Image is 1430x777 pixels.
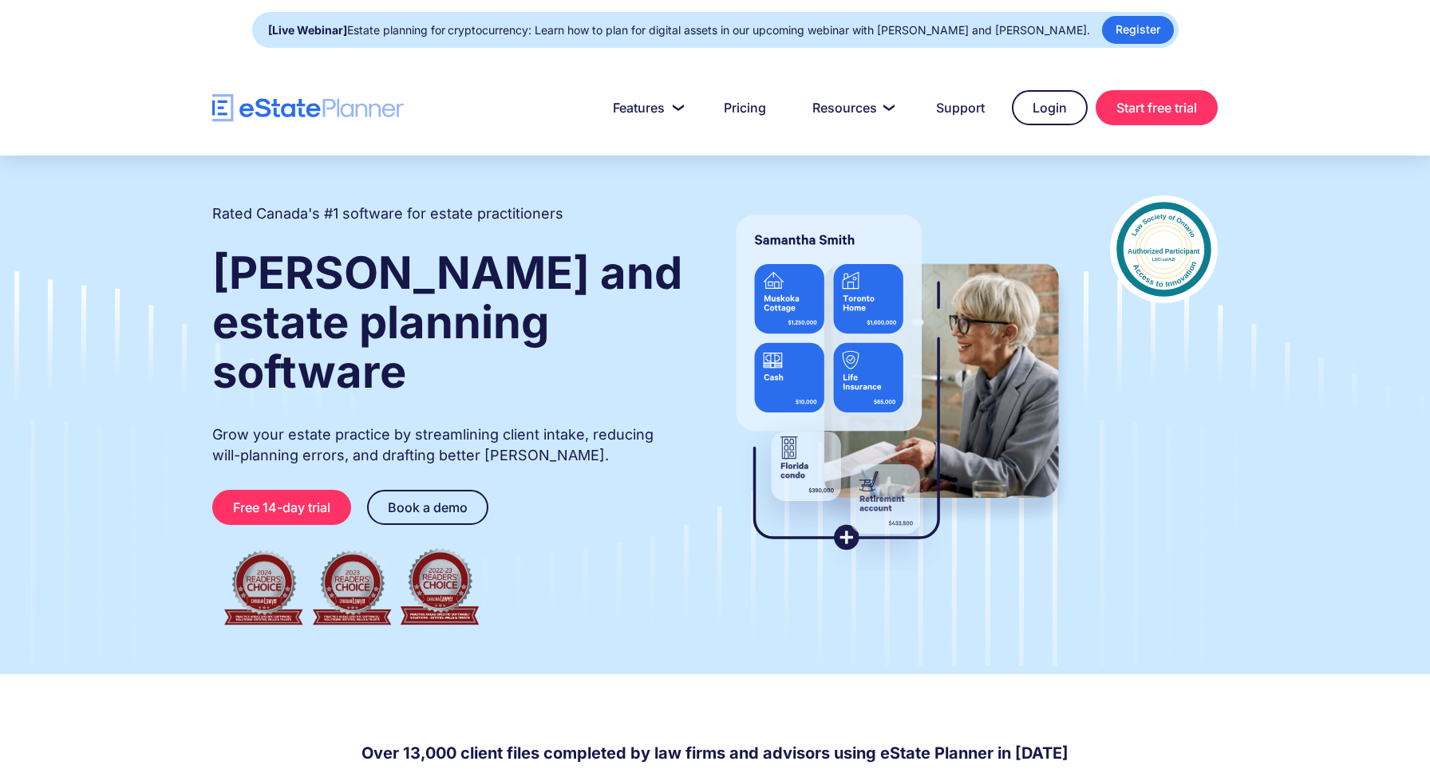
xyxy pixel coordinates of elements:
a: Pricing [705,92,785,124]
a: Free 14-day trial [212,490,351,525]
a: Start free trial [1096,90,1218,125]
a: home [212,94,404,122]
img: estate planner showing wills to their clients, using eState Planner, a leading estate planning so... [717,195,1078,570]
a: Support [917,92,1004,124]
a: Login [1012,90,1088,125]
strong: [Live Webinar] [268,23,347,37]
strong: [PERSON_NAME] and estate planning software [212,246,682,399]
h4: Over 13,000 client files completed by law firms and advisors using eState Planner in [DATE] [361,742,1069,764]
div: Estate planning for cryptocurrency: Learn how to plan for digital assets in our upcoming webinar ... [268,19,1090,41]
h2: Rated Canada's #1 software for estate practitioners [212,203,563,224]
p: Grow your estate practice by streamlining client intake, reducing will-planning errors, and draft... [212,424,685,466]
a: Register [1102,16,1174,44]
a: Resources [793,92,909,124]
a: Features [594,92,697,124]
a: Book a demo [367,490,488,525]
